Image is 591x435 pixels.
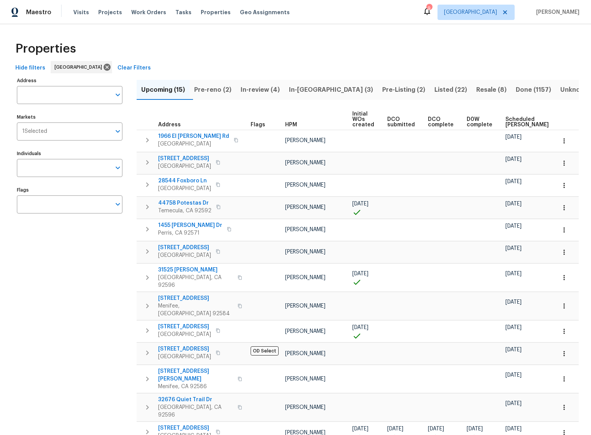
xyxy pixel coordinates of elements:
span: Menifee, [GEOGRAPHIC_DATA] 92584 [158,302,233,318]
span: D0W complete [467,117,492,127]
span: Geo Assignments [240,8,290,16]
label: Individuals [17,151,122,156]
span: Done (1157) [516,84,551,95]
span: Maestro [26,8,51,16]
span: [DATE] [505,271,522,276]
span: 31525 [PERSON_NAME] [158,266,233,274]
span: [STREET_ADDRESS] [158,294,233,302]
span: [DATE] [505,299,522,305]
span: Upcoming (15) [141,84,185,95]
span: [GEOGRAPHIC_DATA], CA 92596 [158,274,233,289]
span: [STREET_ADDRESS] [158,244,211,251]
span: 32676 Quiet Trail Dr [158,396,233,404]
span: [STREET_ADDRESS] [158,323,211,331]
span: 44758 Potestas Dr [158,199,211,207]
span: [DATE] [505,201,522,207]
span: [DATE] [505,157,522,162]
span: In-[GEOGRAPHIC_DATA] (3) [289,84,373,95]
span: [PERSON_NAME] [285,303,325,309]
div: [GEOGRAPHIC_DATA] [51,61,112,73]
span: Pre-reno (2) [194,84,231,95]
span: Properties [201,8,231,16]
span: Tasks [175,10,191,15]
span: Projects [98,8,122,16]
span: 1966 El [PERSON_NAME] Rd [158,132,229,140]
span: Flags [251,122,265,127]
button: Open [112,199,123,210]
span: [PERSON_NAME] [285,160,325,165]
span: [PERSON_NAME] [285,249,325,255]
span: Properties [15,45,76,53]
button: Open [112,162,123,173]
span: [DATE] [505,401,522,406]
span: 28544 Foxboro Ln [158,177,211,185]
span: [DATE] [505,372,522,378]
span: [DATE] [505,325,522,330]
span: Clear Filters [117,63,151,73]
span: [GEOGRAPHIC_DATA], CA 92596 [158,404,233,419]
span: [STREET_ADDRESS] [158,155,211,162]
span: DCO submitted [387,117,415,127]
span: [PERSON_NAME] [285,376,325,382]
span: [PERSON_NAME] [285,138,325,143]
span: Address [158,122,181,127]
span: [DATE] [505,134,522,140]
span: [DATE] [505,246,522,251]
span: [PERSON_NAME] [285,227,325,232]
span: In-review (4) [241,84,280,95]
span: [STREET_ADDRESS] [158,345,211,353]
span: [DATE] [352,426,368,432]
span: DCO complete [428,117,454,127]
span: [PERSON_NAME] [285,205,325,210]
span: Work Orders [131,8,166,16]
span: [DATE] [387,426,403,432]
label: Flags [17,188,122,192]
span: [DATE] [467,426,483,432]
span: [GEOGRAPHIC_DATA] [158,331,211,338]
span: Temecula, CA 92592 [158,207,211,215]
label: Address [17,78,122,83]
span: [DATE] [352,201,368,207]
span: Visits [73,8,89,16]
span: [PERSON_NAME] [285,329,325,334]
span: [DATE] [505,426,522,432]
span: [DATE] [505,347,522,352]
span: [PERSON_NAME] [533,8,579,16]
span: [GEOGRAPHIC_DATA] [158,251,211,259]
span: 1 Selected [22,128,47,135]
span: Hide filters [15,63,45,73]
span: [PERSON_NAME] [285,275,325,280]
span: OD Select [251,346,279,356]
span: Listed (22) [434,84,467,95]
span: [STREET_ADDRESS][PERSON_NAME] [158,367,233,383]
span: [GEOGRAPHIC_DATA] [158,162,211,170]
span: [PERSON_NAME] [285,182,325,188]
span: [PERSON_NAME] [285,351,325,356]
span: [DATE] [505,223,522,229]
button: Open [112,89,123,100]
span: [STREET_ADDRESS] [158,424,211,432]
span: Resale (8) [476,84,507,95]
div: 9 [426,5,432,12]
span: [DATE] [428,426,444,432]
span: [DATE] [352,271,368,276]
span: [GEOGRAPHIC_DATA] [444,8,497,16]
span: [GEOGRAPHIC_DATA] [158,185,211,192]
span: [PERSON_NAME] [285,405,325,410]
span: [DATE] [505,179,522,184]
span: Perris, CA 92571 [158,229,222,237]
span: Menifee, CA 92586 [158,383,233,390]
span: Scheduled [PERSON_NAME] [505,117,549,127]
button: Hide filters [12,61,48,75]
span: [DATE] [352,325,368,330]
button: Open [112,126,123,137]
span: [GEOGRAPHIC_DATA] [158,353,211,361]
span: [GEOGRAPHIC_DATA] [54,63,105,71]
span: [GEOGRAPHIC_DATA] [158,140,229,148]
span: Initial WOs created [352,111,374,127]
button: Clear Filters [114,61,154,75]
span: Pre-Listing (2) [382,84,425,95]
label: Markets [17,115,122,119]
span: HPM [285,122,297,127]
span: 1455 [PERSON_NAME] Dr [158,222,222,229]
